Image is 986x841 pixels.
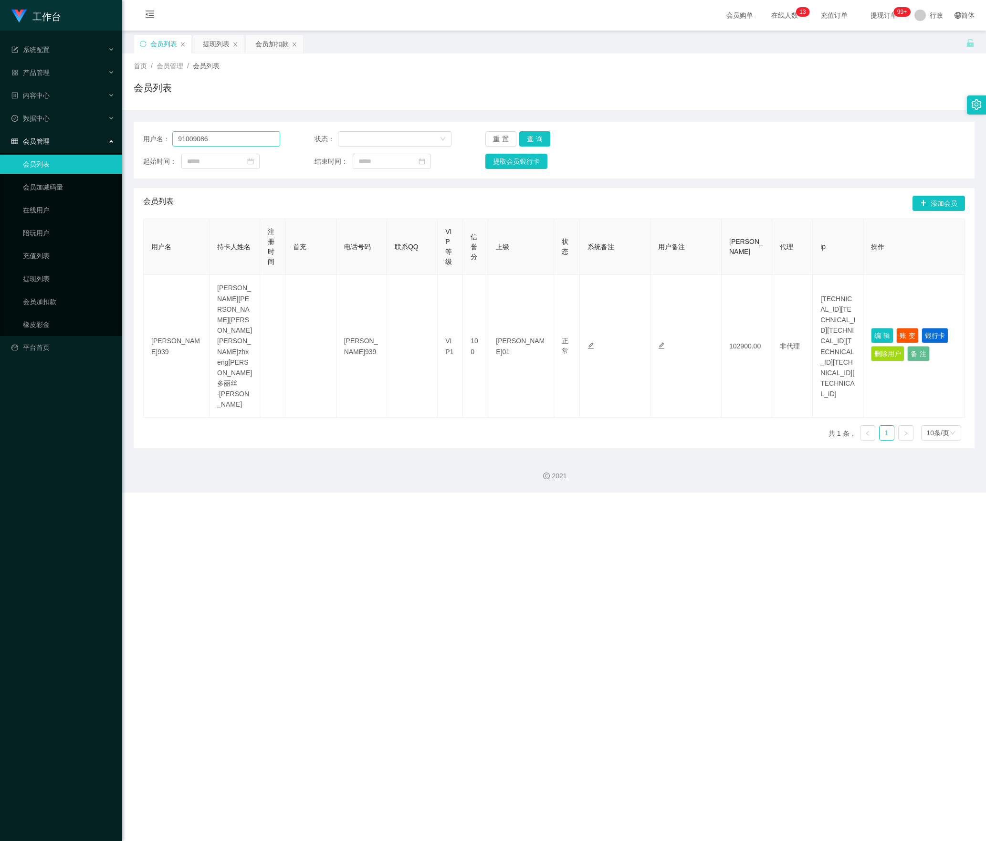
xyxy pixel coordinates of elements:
font: 非代理 [780,342,800,350]
i: 图标： 解锁 [966,39,975,47]
font: [TECHNICAL_ID] [820,337,854,366]
i: 图标： 左 [865,431,871,436]
font: 会员列表 [150,40,177,48]
font: [TECHNICAL_ID] [820,358,853,377]
i: 图标: appstore-o [11,69,18,76]
font: 电话号码 [344,243,371,251]
a: 提现列表 [23,269,115,288]
i: 图标：编辑 [658,342,665,349]
i: 图标：同步 [140,41,147,47]
font: 注册时间 [268,228,274,265]
font: 10条/页 [927,429,949,437]
font: / [187,62,189,70]
font: 状态： [315,135,335,143]
font: [PERSON_NAME]939 [151,337,200,355]
font: [TECHNICAL_ID] [820,369,855,398]
font: 上级 [496,243,509,251]
font: 2021 [552,472,566,480]
font: 在线人数 [771,11,798,19]
a: 图标：仪表板平台首页 [11,338,115,357]
font: 系统配置 [23,46,50,53]
font: 会员购单 [726,11,753,19]
font: 产品管理 [23,69,50,76]
font: 持卡人姓名 [217,243,251,251]
i: 图标：版权 [543,473,550,479]
font: 起始时间： [143,158,177,165]
font: ip [820,243,826,251]
font: 会员列表 [193,62,220,70]
font: zhxeng [217,347,249,366]
button: 重置 [485,131,516,147]
i: 图标: 菜单折叠 [134,0,166,31]
i: 图标：编辑 [587,342,594,349]
font: 数据中心 [23,115,50,122]
sup: 13 [796,7,809,17]
font: 首页 [134,62,147,70]
i: 图标：个人资料 [11,92,18,99]
i: 图标: 检查-圆圈-o [11,115,18,122]
font: 简体 [961,11,975,19]
a: 工作台 [11,11,61,19]
font: 102900.00 [729,342,761,350]
button: 备注 [907,346,930,361]
font: 操作 [871,243,884,251]
a: 橡皮彩金 [23,315,115,334]
font: 用户名： [143,135,170,143]
img: logo.9652507e.png [11,10,27,23]
font: 提现订单 [871,11,897,19]
button: 删除用户 [871,346,904,361]
font: 3 [803,9,806,15]
font: 工作台 [32,11,61,22]
input: 请输入用户名 [172,131,280,147]
font: 信誉分 [471,233,477,261]
i: 图标： 关闭 [292,42,297,47]
i: 图标： 关闭 [232,42,238,47]
i: 图标： 下 [950,430,955,437]
i: 图标：日历 [247,158,254,165]
font: 充值订单 [821,11,848,19]
font: 代理 [780,243,793,251]
font: VIP等级 [445,228,452,265]
i: 图标： 下 [440,136,446,143]
font: [PERSON_NAME] [217,284,251,302]
font: 100 [471,337,478,355]
font: [PERSON_NAME] [217,337,251,355]
button: 银行卡 [922,328,948,343]
a: 会员加减码量 [23,178,115,197]
li: 上一页 [860,425,875,441]
font: 会员列表 [143,197,174,205]
font: [TECHNICAL_ID] [820,305,855,334]
font: 状态 [562,238,568,255]
li: 下一页 [898,425,913,441]
font: [PERSON_NAME]939 [344,337,378,355]
font: [PERSON_NAME]01 [496,337,545,355]
a: 在线用户 [23,200,115,220]
a: 会员加扣款 [23,292,115,311]
font: [PERSON_NAME] [217,358,252,377]
button: 图标: 加号添加会员 [913,196,965,211]
font: 共 1 条， [829,430,856,437]
li: 1 [879,425,894,441]
i: 图标: 全球 [955,12,961,19]
font: 提现列表 [203,40,230,48]
font: 会员管理 [23,137,50,145]
a: 会员列表 [23,155,115,174]
font: [PERSON_NAME] [729,238,763,255]
font: 正常 [562,337,568,355]
i: 图标： 关闭 [180,42,186,47]
font: 会员管理 [157,62,183,70]
p: 1 [799,7,803,17]
button: 提取会员银行卡 [485,154,547,169]
a: 陪玩用户 [23,223,115,242]
font: 行政 [930,11,943,19]
button: 账变 [896,328,919,343]
font: 用户备注 [658,243,685,251]
font: [PERSON_NAME] [217,316,252,334]
font: 内容中心 [23,92,50,99]
font: 联系QQ [395,243,419,251]
i: 图标：日历 [419,158,425,165]
font: 系统备注 [587,243,614,251]
font: [TECHNICAL_ID] [820,326,854,345]
font: [TECHNICAL_ID] [820,294,852,313]
font: 多丽丝·[PERSON_NAME] [217,379,249,408]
